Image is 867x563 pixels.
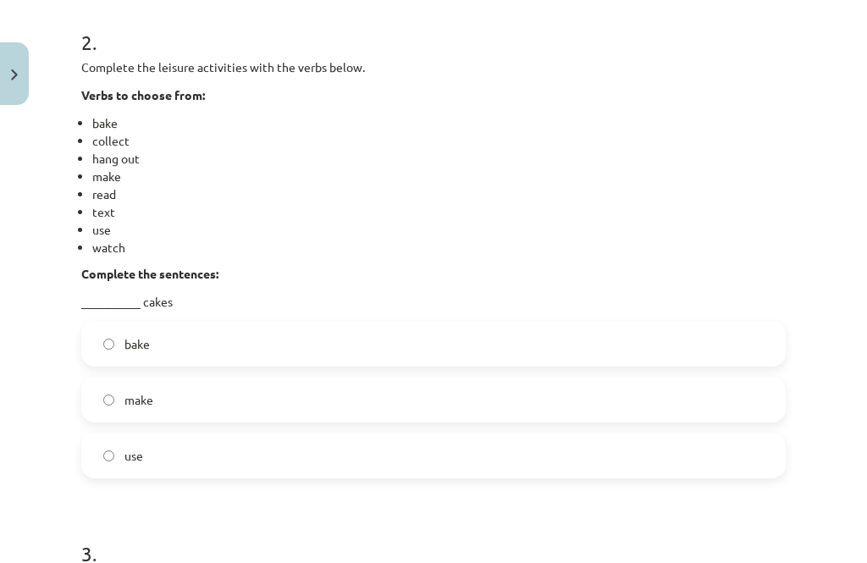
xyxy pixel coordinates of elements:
li: text [92,203,786,221]
li: hang out [92,150,786,168]
p: __________ cakes [81,293,786,311]
li: collect [92,132,786,150]
h1: 2 . [81,1,786,53]
p: Complete the leisure activities with the verbs below. [81,58,786,76]
li: bake [92,114,786,132]
li: make [92,168,786,185]
span: bake [124,335,150,353]
span: use [124,447,143,465]
input: use [103,450,114,461]
li: read [92,185,786,203]
strong: Verbs to choose from: [81,87,205,102]
li: watch [92,239,786,257]
span: make [124,391,153,409]
input: make [103,395,114,406]
input: bake [103,339,114,350]
strong: Complete the sentences: [81,266,218,281]
img: icon-close-lesson-0947bae3869378f0d4975bcd49f059093ad1ed9edebbc8119c70593378902aed.svg [11,69,18,80]
li: use [92,221,786,239]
